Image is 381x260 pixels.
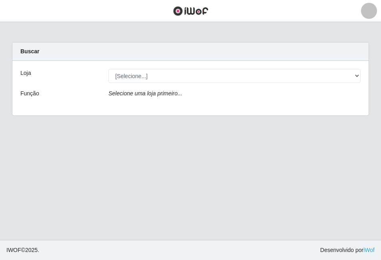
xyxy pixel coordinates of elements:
[6,246,39,254] span: © 2025 .
[20,69,31,77] label: Loja
[6,247,21,253] span: IWOF
[320,246,375,254] span: Desenvolvido por
[108,90,182,97] i: Selecione uma loja primeiro...
[20,48,39,54] strong: Buscar
[20,89,39,98] label: Função
[173,6,209,16] img: CoreUI Logo
[363,247,375,253] a: iWof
